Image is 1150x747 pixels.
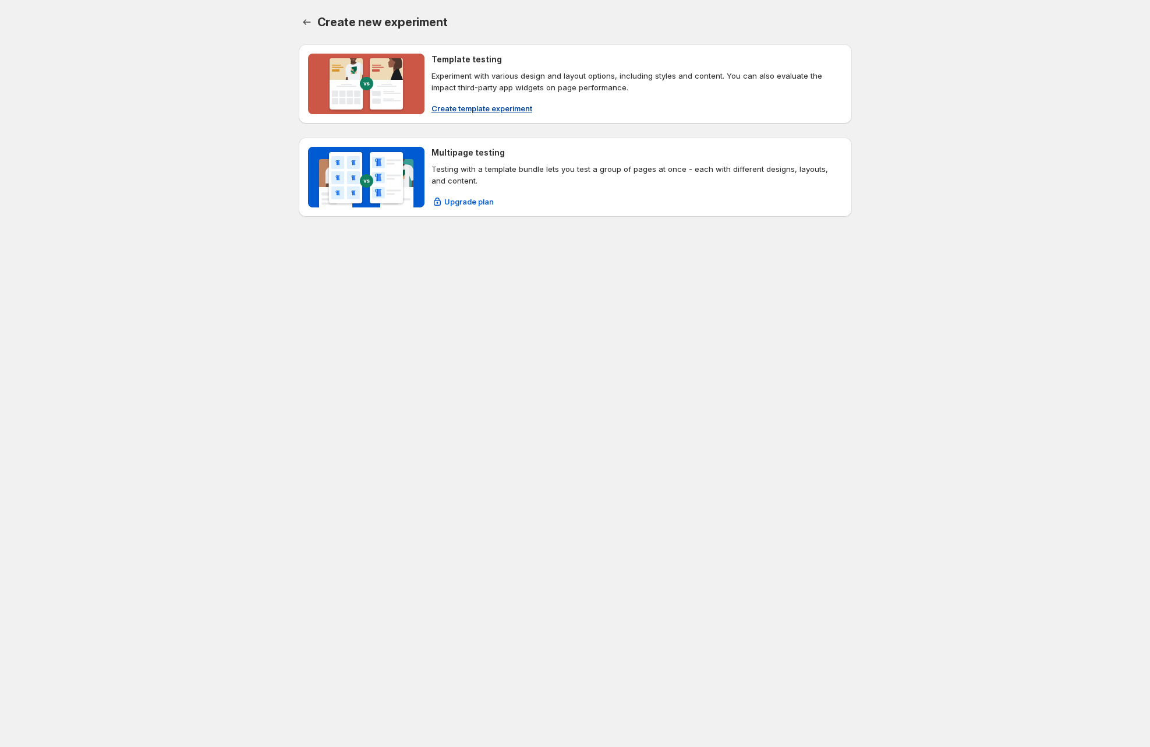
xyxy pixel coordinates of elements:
[308,147,424,207] img: Multipage testing
[431,54,502,65] h4: Template testing
[431,70,843,93] p: Experiment with various design and layout options, including styles and content. You can also eva...
[308,54,424,114] img: Template testing
[431,163,843,186] p: Testing with a template bundle lets you test a group of pages at once - each with different desig...
[431,147,505,158] h4: Multipage testing
[317,15,448,29] span: Create new experiment
[424,192,501,211] button: Upgrade plan
[424,99,539,118] button: Create template experiment
[299,14,315,30] button: Back
[444,196,494,207] span: Upgrade plan
[431,103,532,114] span: Create template experiment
